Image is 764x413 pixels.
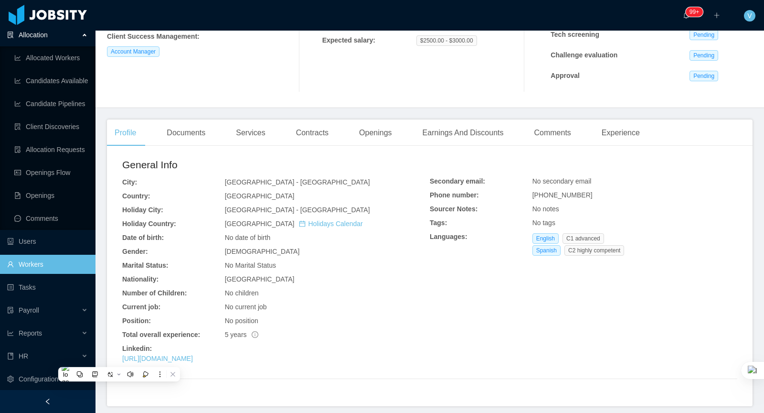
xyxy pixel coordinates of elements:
[430,233,467,240] b: Languages:
[122,248,148,255] b: Gender:
[299,220,362,228] a: icon: calendarHolidays Calendar
[288,120,336,146] div: Contracts
[532,205,559,213] span: No notes
[122,157,430,173] h2: General Info
[225,248,300,255] span: [DEMOGRAPHIC_DATA]
[252,331,258,338] span: info-circle
[19,375,58,383] span: Configuration
[19,329,42,337] span: Reports
[107,46,159,57] span: Account Manager
[562,233,604,244] span: C1 advanced
[415,120,511,146] div: Earnings And Discounts
[7,278,88,297] a: icon: profileTasks
[14,163,88,182] a: icon: idcardOpenings Flow
[225,206,370,214] span: [GEOGRAPHIC_DATA] - [GEOGRAPHIC_DATA]
[122,206,163,214] b: Holiday City:
[351,120,400,146] div: Openings
[7,255,88,274] a: icon: userWorkers
[14,71,88,90] a: icon: line-chartCandidates Available
[14,48,88,67] a: icon: line-chartAllocated Workers
[122,355,193,362] a: [URL][DOMAIN_NAME]
[225,261,276,269] span: No Marital Status
[690,30,718,40] span: Pending
[122,275,159,283] b: Nationality:
[19,31,48,39] span: Allocation
[225,275,295,283] span: [GEOGRAPHIC_DATA]
[7,330,14,337] i: icon: line-chart
[430,177,485,185] b: Secondary email:
[532,218,737,228] div: No tags
[122,234,164,241] b: Date of birth:
[686,7,703,17] sup: 900
[225,178,370,186] span: [GEOGRAPHIC_DATA] - [GEOGRAPHIC_DATA]
[532,233,559,244] span: English
[322,36,375,44] b: Expected salary:
[7,32,14,38] i: icon: solution
[228,120,273,146] div: Services
[7,353,14,359] i: icon: book
[532,245,561,256] span: Spanish
[690,50,718,61] span: Pending
[594,120,647,146] div: Experience
[107,33,200,40] b: Client Success Management :
[225,303,267,311] span: No current job
[225,192,295,200] span: [GEOGRAPHIC_DATA]
[14,94,88,113] a: icon: line-chartCandidate Pipelines
[19,352,28,360] span: HR
[19,306,39,314] span: Payroll
[430,219,447,227] b: Tags:
[564,245,624,256] span: C2 highly competent
[122,289,187,297] b: Number of Children:
[526,120,578,146] div: Comments
[107,120,144,146] div: Profile
[122,178,137,186] b: City:
[159,120,213,146] div: Documents
[14,186,88,205] a: icon: file-textOpenings
[122,220,176,228] b: Holiday Country:
[122,331,200,338] b: Total overall experience:
[683,12,690,19] i: icon: bell
[122,345,152,352] b: Linkedin:
[225,331,258,338] span: 5 years
[14,117,88,136] a: icon: file-searchClient Discoveries
[225,234,271,241] span: No date of birth
[14,140,88,159] a: icon: file-doneAllocation Requests
[225,317,258,325] span: No position
[122,192,150,200] b: Country:
[299,220,306,227] i: icon: calendar
[551,72,580,79] strong: Approval
[122,317,151,325] b: Position:
[14,209,88,228] a: icon: messageComments
[430,191,479,199] b: Phone number:
[532,177,592,185] span: No secondary email
[225,220,363,228] span: [GEOGRAPHIC_DATA]
[551,31,599,38] strong: Tech screening
[713,12,720,19] i: icon: plus
[551,51,617,59] strong: Challenge evaluation
[532,191,593,199] span: [PHONE_NUMBER]
[430,205,477,213] b: Sourcer Notes:
[747,10,752,22] span: V
[416,35,477,46] span: $2500.00 - $3000.00
[7,307,14,314] i: icon: file-protect
[690,71,718,81] span: Pending
[122,303,160,311] b: Current job:
[122,261,168,269] b: Marital Status:
[7,232,88,251] a: icon: robotUsers
[7,376,14,382] i: icon: setting
[225,289,259,297] span: No children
